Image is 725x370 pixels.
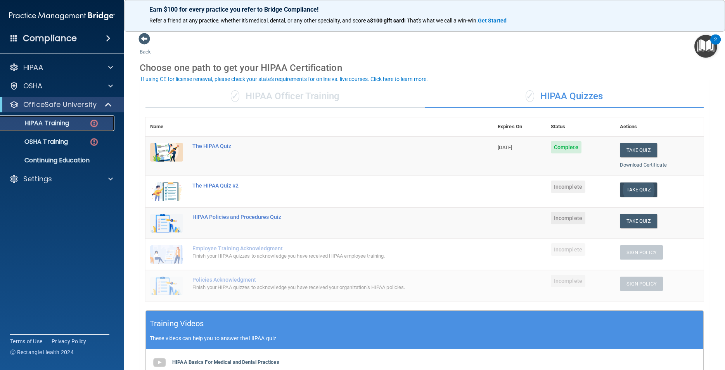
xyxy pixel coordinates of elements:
a: OfficeSafe University [9,100,112,109]
button: Sign Policy [620,245,663,260]
th: Actions [615,117,704,136]
p: Earn $100 for every practice you refer to Bridge Compliance! [149,6,700,13]
p: These videos can help you to answer the HIPAA quiz [150,335,699,341]
a: Get Started [478,17,508,24]
img: danger-circle.6113f641.png [89,119,99,128]
span: Incomplete [551,181,585,193]
p: Continuing Education [5,157,111,164]
strong: Get Started [478,17,507,24]
p: OSHA [23,81,43,91]
a: Settings [9,174,113,184]
div: Finish your HIPAA quizzes to acknowledge you have received your organization’s HIPAA policies. [192,283,454,292]
a: Back [140,40,151,55]
img: danger-circle.6113f641.png [89,137,99,147]
div: The HIPAA Quiz [192,143,454,149]
span: Incomplete [551,275,585,287]
p: HIPAA Training [5,119,69,127]
p: HIPAA [23,63,43,72]
div: If using CE for license renewal, please check your state's requirements for online vs. live cours... [141,76,428,82]
span: ! That's what we call a win-win. [404,17,478,24]
div: Choose one path to get your HIPAA Certification [140,57,709,79]
button: Take Quiz [620,143,657,157]
span: Incomplete [551,212,585,224]
th: Status [546,117,615,136]
strong: $100 gift card [370,17,404,24]
h4: Compliance [23,33,77,44]
div: HIPAA Officer Training [145,85,425,108]
a: OSHA [9,81,113,91]
span: Complete [551,141,581,153]
p: Settings [23,174,52,184]
div: HIPAA Policies and Procedures Quiz [192,214,454,220]
span: ✓ [526,90,534,102]
div: 2 [714,40,717,50]
div: Finish your HIPAA quizzes to acknowledge you have received HIPAA employee training. [192,251,454,261]
th: Name [145,117,188,136]
button: Open Resource Center, 2 new notifications [694,35,717,58]
b: HIPAA Basics For Medical and Dental Practices [172,359,279,365]
div: HIPAA Quizzes [425,85,704,108]
div: Policies Acknowledgment [192,277,454,283]
a: Terms of Use [10,337,42,345]
span: Refer a friend at any practice, whether it's medical, dental, or any other speciality, and score a [149,17,370,24]
p: OSHA Training [5,138,68,146]
a: Download Certificate [620,162,667,168]
span: [DATE] [498,145,512,150]
button: Sign Policy [620,277,663,291]
a: HIPAA [9,63,113,72]
span: Incomplete [551,243,585,256]
button: If using CE for license renewal, please check your state's requirements for online vs. live cours... [140,75,429,83]
h5: Training Videos [150,317,204,330]
img: PMB logo [9,8,115,24]
button: Take Quiz [620,214,657,228]
th: Expires On [493,117,546,136]
a: Privacy Policy [52,337,87,345]
p: OfficeSafe University [23,100,97,109]
span: ✓ [231,90,239,102]
div: The HIPAA Quiz #2 [192,182,454,189]
div: Employee Training Acknowledgment [192,245,454,251]
button: Take Quiz [620,182,657,197]
span: Ⓒ Rectangle Health 2024 [10,348,74,356]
